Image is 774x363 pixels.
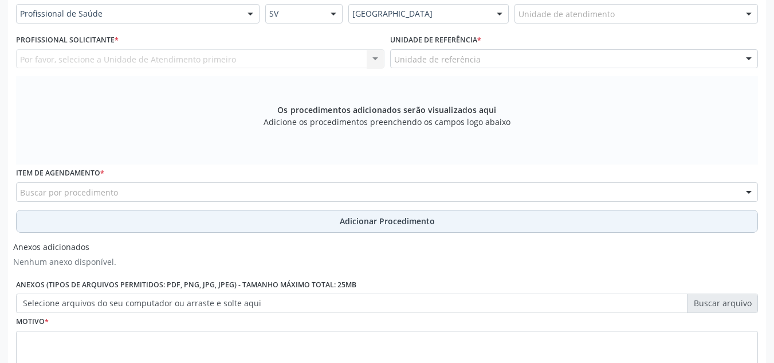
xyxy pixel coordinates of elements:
label: Anexos (Tipos de arquivos permitidos: PDF, PNG, JPG, JPEG) - Tamanho máximo total: 25MB [16,276,356,294]
label: Profissional Solicitante [16,32,119,49]
span: Adicione os procedimentos preenchendo os campos logo abaixo [264,116,510,128]
button: Adicionar Procedimento [16,210,758,233]
span: Buscar por procedimento [20,186,118,198]
span: Unidade de referência [394,53,481,65]
h6: Anexos adicionados [13,243,116,252]
span: SV [269,8,319,19]
span: [GEOGRAPHIC_DATA] [352,8,485,19]
label: Item de agendamento [16,165,104,182]
span: Unidade de atendimento [518,8,615,20]
span: Os procedimentos adicionados serão visualizados aqui [277,104,496,116]
label: Unidade de referência [390,32,481,49]
p: Nenhum anexo disponível. [13,256,116,268]
span: Profissional de Saúde [20,8,236,19]
label: Motivo [16,313,49,331]
span: Adicionar Procedimento [340,215,435,227]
